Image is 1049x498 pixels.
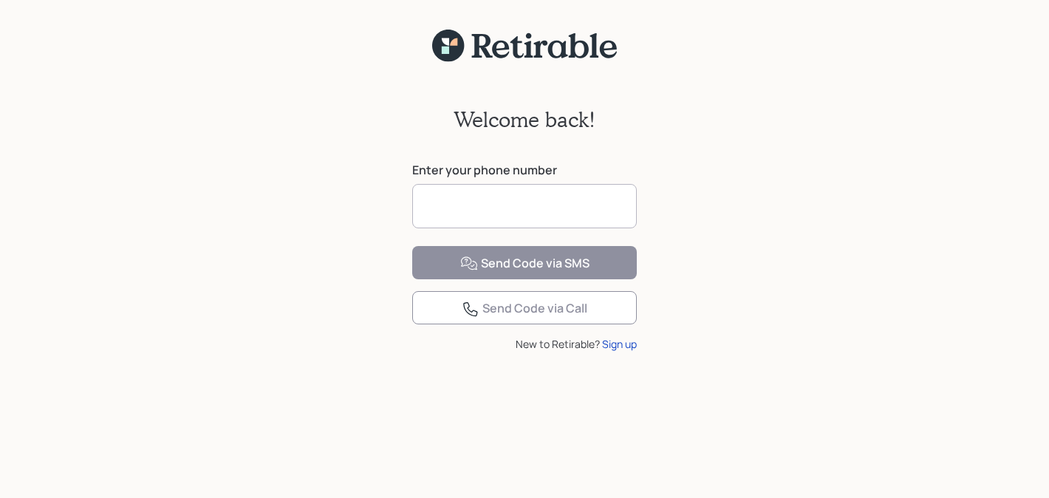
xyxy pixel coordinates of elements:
[602,336,637,352] div: Sign up
[460,255,590,273] div: Send Code via SMS
[412,336,637,352] div: New to Retirable?
[454,107,595,132] h2: Welcome back!
[462,300,587,318] div: Send Code via Call
[412,291,637,324] button: Send Code via Call
[412,246,637,279] button: Send Code via SMS
[412,162,637,178] label: Enter your phone number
